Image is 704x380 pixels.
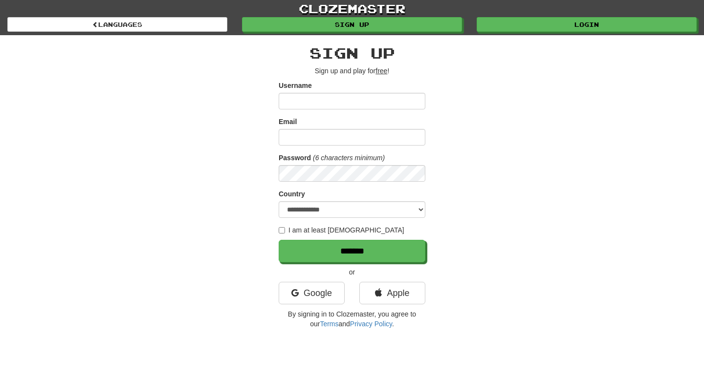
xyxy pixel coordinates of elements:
[279,309,425,329] p: By signing in to Clozemaster, you agree to our and .
[279,282,345,304] a: Google
[279,81,312,90] label: Username
[279,189,305,199] label: Country
[279,153,311,163] label: Password
[313,154,385,162] em: (6 characters minimum)
[7,17,227,32] a: Languages
[359,282,425,304] a: Apple
[350,320,392,328] a: Privacy Policy
[320,320,338,328] a: Terms
[477,17,697,32] a: Login
[242,17,462,32] a: Sign up
[279,45,425,61] h2: Sign up
[279,66,425,76] p: Sign up and play for !
[279,117,297,127] label: Email
[375,67,387,75] u: free
[279,227,285,233] input: I am at least [DEMOGRAPHIC_DATA]
[279,267,425,277] p: or
[279,225,404,235] label: I am at least [DEMOGRAPHIC_DATA]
